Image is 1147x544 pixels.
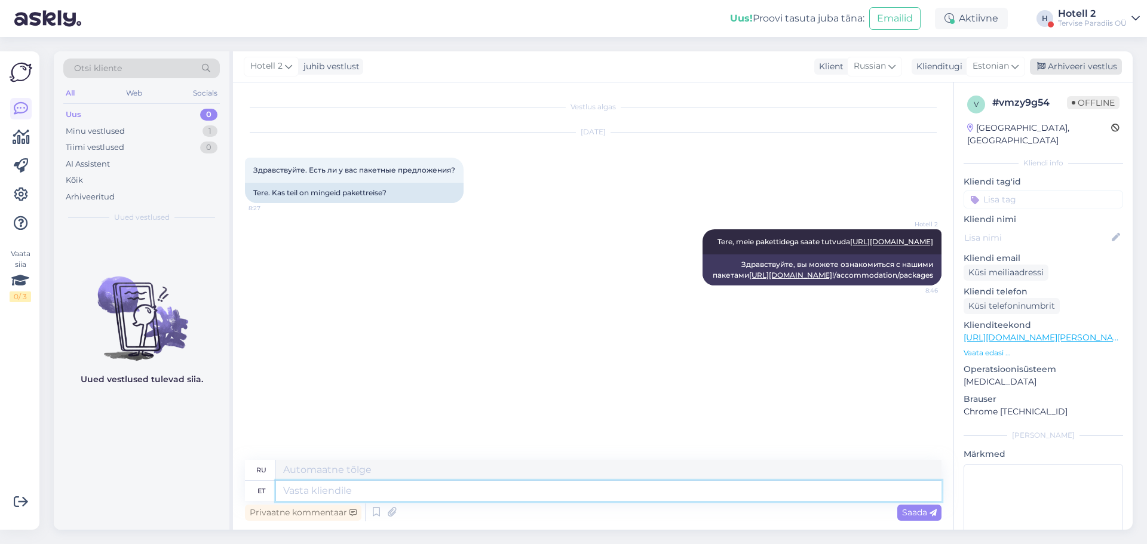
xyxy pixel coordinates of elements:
div: Klient [814,60,844,73]
img: No chats [54,255,229,362]
p: Märkmed [964,448,1123,460]
b: Uus! [730,13,753,24]
input: Lisa tag [964,190,1123,208]
div: Tere. Kas teil on mingeid pakettreise? [245,183,464,203]
div: Minu vestlused [66,125,125,137]
div: Privaatne kommentaar [245,505,361,521]
span: v [974,100,979,109]
div: AI Assistent [66,158,110,170]
p: Kliendi nimi [964,213,1123,226]
a: Hotell 2Tervise Paradiis OÜ [1058,9,1140,28]
div: Web [124,85,145,101]
p: Operatsioonisüsteem [964,363,1123,376]
div: Küsi meiliaadressi [964,265,1048,281]
div: [PERSON_NAME] [964,430,1123,441]
span: 8:46 [893,286,938,295]
p: Brauser [964,393,1123,405]
div: Uus [66,109,81,121]
p: Kliendi email [964,252,1123,265]
div: Küsi telefoninumbrit [964,298,1060,314]
p: Klienditeekond [964,319,1123,331]
div: juhib vestlust [299,60,360,73]
a: [URL][DOMAIN_NAME] [749,271,832,279]
a: [URL][DOMAIN_NAME][PERSON_NAME] [964,332,1128,343]
p: Vaata edasi ... [964,348,1123,358]
div: Klienditugi [912,60,962,73]
p: Chrome [TECHNICAL_ID] [964,405,1123,418]
span: Здравствуйте. Есть ли у вас пакетные предложения? [253,165,455,174]
div: # vmzy9g54 [992,96,1067,110]
a: [URL][DOMAIN_NAME] [850,237,933,246]
span: Hotell 2 [893,220,938,229]
div: 1 [203,125,217,137]
div: 0 / 3 [10,291,31,302]
img: Askly Logo [10,61,32,84]
div: Arhiveeri vestlus [1030,59,1122,75]
div: [GEOGRAPHIC_DATA], [GEOGRAPHIC_DATA] [967,122,1111,147]
input: Lisa nimi [964,231,1109,244]
p: [MEDICAL_DATA] [964,376,1123,388]
p: Kliendi tag'id [964,176,1123,188]
span: 8:27 [249,204,293,213]
div: Kliendi info [964,158,1123,168]
div: [DATE] [245,127,941,137]
div: ru [256,460,266,480]
span: Saada [902,507,937,518]
div: Здравствуйте, вы можете ознакомиться с нашими пакетами !/accommodation/packages [703,254,941,285]
div: Arhiveeritud [66,191,115,203]
span: Russian [854,60,886,73]
p: Kliendi telefon [964,285,1123,298]
div: Vestlus algas [245,102,941,112]
div: Kõik [66,174,83,186]
div: Hotell 2 [1058,9,1127,19]
div: Proovi tasuta juba täna: [730,11,864,26]
div: Tervise Paradiis OÜ [1058,19,1127,28]
span: Tere, meie pakettidega saate tutvuda [717,237,933,246]
div: All [63,85,77,101]
span: Offline [1067,96,1120,109]
span: Hotell 2 [250,60,283,73]
div: Vaata siia [10,248,31,302]
div: Tiimi vestlused [66,142,124,153]
button: Emailid [869,7,921,30]
div: et [257,481,265,501]
p: Uued vestlused tulevad siia. [81,373,203,386]
div: 0 [200,142,217,153]
span: Otsi kliente [74,62,122,75]
span: Estonian [973,60,1009,73]
span: Uued vestlused [114,212,170,223]
div: Socials [191,85,220,101]
div: Aktiivne [935,8,1008,29]
div: 0 [200,109,217,121]
div: H [1036,10,1053,27]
